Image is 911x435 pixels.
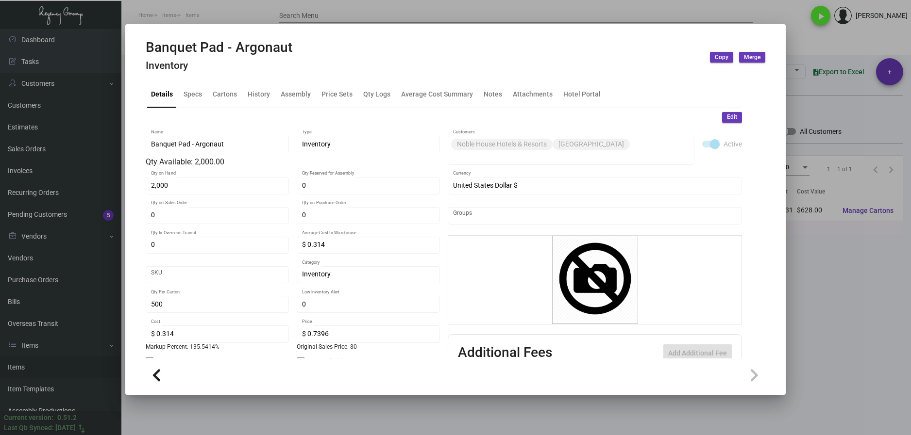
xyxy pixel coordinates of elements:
[213,89,237,99] div: Cartons
[722,112,742,123] button: Edit
[151,89,173,99] div: Details
[453,212,737,220] input: Add new..
[739,52,765,63] button: Merge
[401,89,473,99] div: Average Cost Summary
[453,152,690,160] input: Add new..
[563,89,601,99] div: Hotel Portal
[715,53,728,62] span: Copy
[4,423,76,433] div: Last Qb Synced: [DATE]
[668,349,727,357] span: Add Additional Fee
[727,113,737,121] span: Edit
[184,89,202,99] div: Specs
[157,355,184,367] span: Shipping
[710,52,733,63] button: Copy
[744,53,760,62] span: Merge
[281,89,311,99] div: Assembly
[321,89,353,99] div: Price Sets
[724,138,742,150] span: Active
[363,89,390,99] div: Qty Logs
[146,60,292,72] h4: Inventory
[458,344,552,362] h2: Additional Fees
[553,139,630,150] mat-chip: [GEOGRAPHIC_DATA]
[484,89,502,99] div: Notes
[4,413,53,423] div: Current version:
[513,89,553,99] div: Attachments
[451,139,553,150] mat-chip: Noble House Hotels & Resorts
[146,156,440,168] div: Qty Available: 2,000.00
[663,344,732,362] button: Add Additional Fee
[146,39,292,56] h2: Banquet Pad - Argonaut
[57,413,77,423] div: 0.51.2
[248,89,270,99] div: History
[308,355,345,367] span: Non-sellable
